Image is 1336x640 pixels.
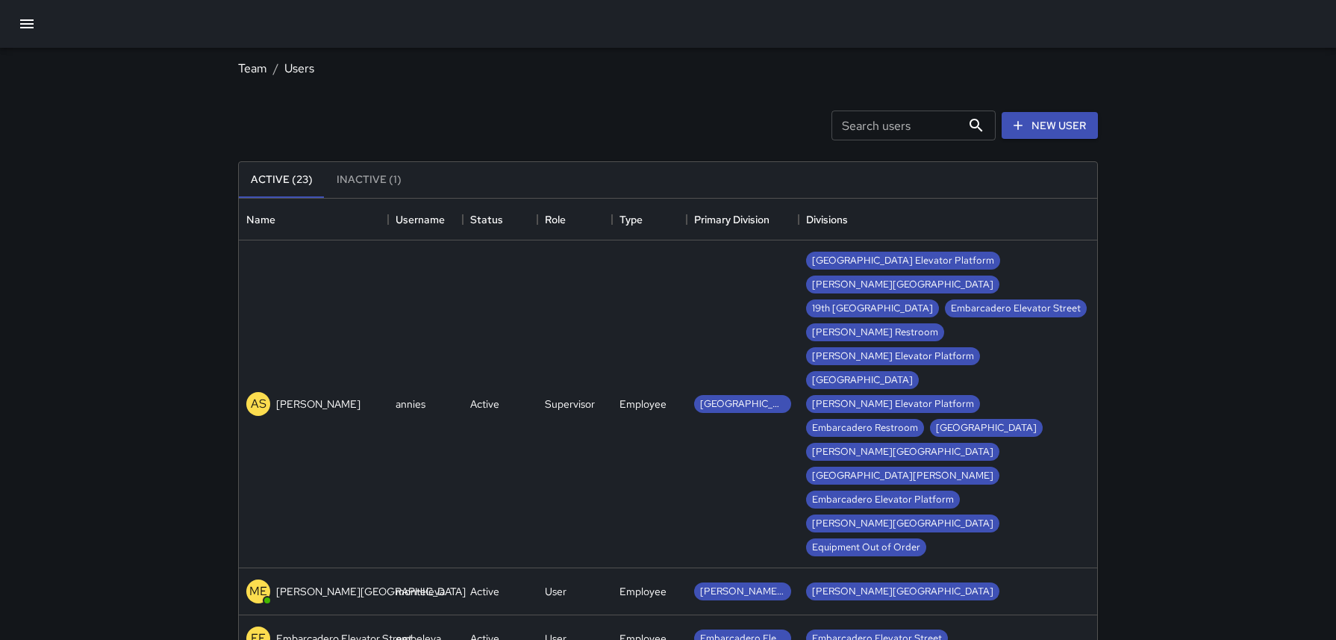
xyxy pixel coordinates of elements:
div: Employee [619,584,667,599]
div: annies [396,397,425,411]
div: Status [470,199,503,240]
div: Type [619,199,643,240]
span: [GEOGRAPHIC_DATA][PERSON_NAME] [806,469,999,483]
span: Embarcadero Restroom [806,421,924,435]
span: [PERSON_NAME] Elevator Platform [806,349,980,364]
span: [PERSON_NAME] Restroom [806,326,944,340]
p: AS [251,395,266,413]
div: Supervisor [545,397,595,411]
span: [GEOGRAPHIC_DATA] Elevator Platform [806,254,1000,268]
p: ME [249,582,267,600]
span: [PERSON_NAME][GEOGRAPHIC_DATA] [806,517,999,531]
div: Divisions [799,199,1098,240]
span: [PERSON_NAME][GEOGRAPHIC_DATA] [806,278,999,292]
a: Team [238,60,267,76]
div: Type [612,199,687,240]
span: Embarcadero Elevator Street [945,302,1087,316]
div: User [545,584,566,599]
div: Primary Division [687,199,799,240]
span: 19th [GEOGRAPHIC_DATA] [806,302,939,316]
div: Active [470,584,499,599]
div: Active [470,397,499,411]
button: Inactive (1) [325,162,413,198]
div: Name [246,199,275,240]
a: New User [1002,112,1098,140]
span: [PERSON_NAME][GEOGRAPHIC_DATA] [694,585,791,599]
div: Name [239,199,388,240]
div: Username [396,199,445,240]
p: [PERSON_NAME][GEOGRAPHIC_DATA] [276,584,466,599]
div: Role [545,199,566,240]
div: Status [463,199,537,240]
span: Embarcadero Elevator Platform [806,493,960,507]
div: Primary Division [694,199,770,240]
span: [GEOGRAPHIC_DATA] [930,421,1043,435]
button: Active (23) [239,162,325,198]
div: Role [537,199,612,240]
li: / [273,60,278,78]
span: Equipment Out of Order [806,541,926,555]
span: [PERSON_NAME][GEOGRAPHIC_DATA] [806,445,999,459]
div: monteleva [396,584,445,599]
span: [GEOGRAPHIC_DATA] [806,373,919,388]
span: [GEOGRAPHIC_DATA] Elevator Platform [694,397,791,411]
div: Username [388,199,463,240]
div: Employee [619,397,667,411]
span: [PERSON_NAME][GEOGRAPHIC_DATA] [806,585,999,599]
div: Divisions [806,199,848,240]
span: [PERSON_NAME] Elevator Platform [806,397,980,411]
p: [PERSON_NAME] [276,397,360,411]
a: Users [284,60,314,76]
